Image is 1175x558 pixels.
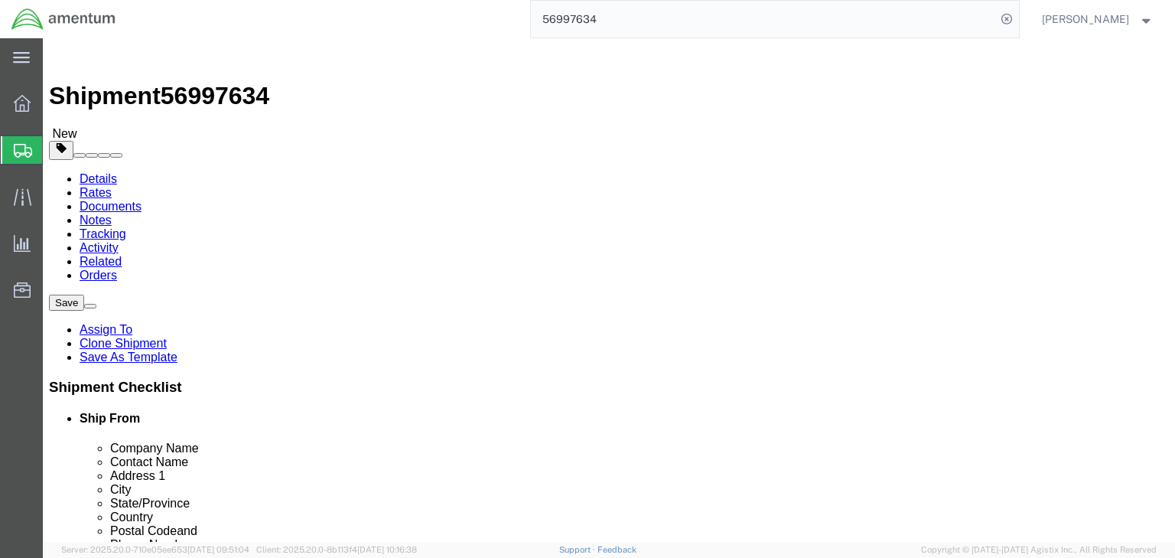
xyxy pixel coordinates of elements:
span: Chris Haes [1042,11,1129,28]
a: Support [559,545,597,554]
button: [PERSON_NAME] [1041,10,1154,28]
img: logo [11,8,116,31]
span: [DATE] 09:51:04 [187,545,249,554]
span: Server: 2025.20.0-710e05ee653 [61,545,249,554]
iframe: FS Legacy Container [43,38,1175,542]
span: Client: 2025.20.0-8b113f4 [256,545,417,554]
input: Search for shipment number, reference number [531,1,996,38]
a: Feedback [597,545,636,554]
span: Copyright © [DATE]-[DATE] Agistix Inc., All Rights Reserved [921,543,1157,556]
span: [DATE] 10:16:38 [357,545,417,554]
